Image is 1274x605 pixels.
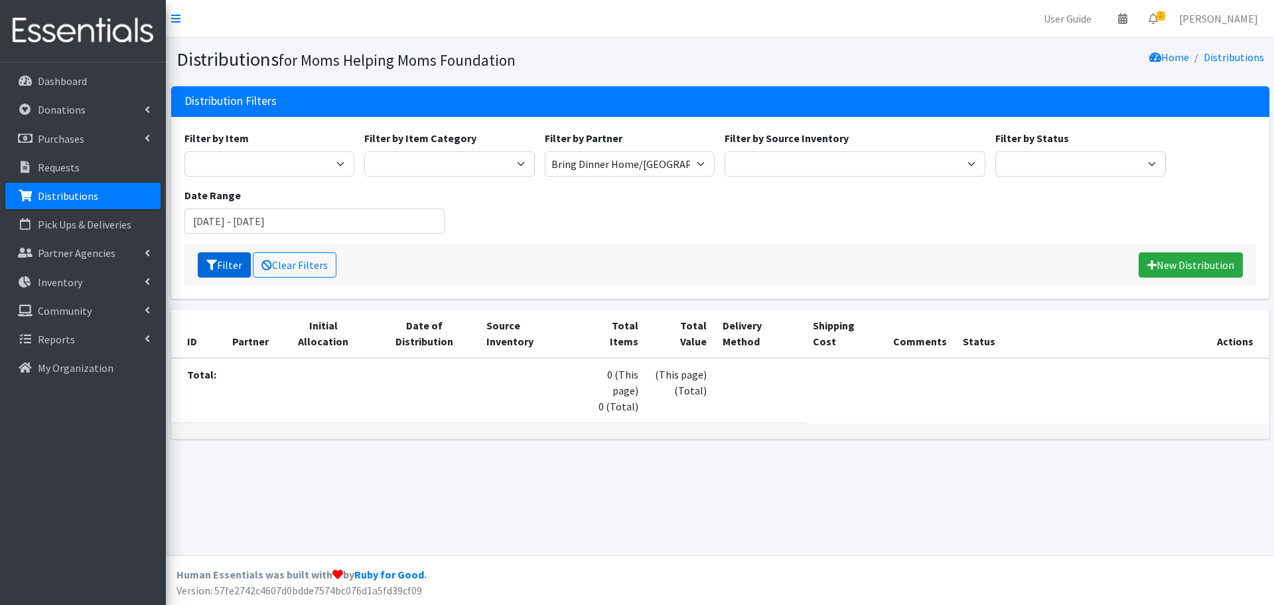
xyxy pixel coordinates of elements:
[5,96,161,123] a: Donations
[38,276,82,289] p: Inventory
[38,161,80,174] p: Requests
[38,218,131,231] p: Pick Ups & Deliveries
[177,568,427,581] strong: Human Essentials was built with by .
[279,50,516,70] small: for Moms Helping Moms Foundation
[1139,252,1243,278] a: New Distribution
[277,309,370,358] th: Initial Allocation
[38,74,87,88] p: Dashboard
[38,333,75,346] p: Reports
[1149,50,1189,64] a: Home
[253,252,336,278] a: Clear Filters
[5,269,161,296] a: Inventory
[177,584,422,597] span: Version: 57fe2742c4607d0bdde7574bc076d1a5fd39cf09
[171,309,224,358] th: ID
[187,368,216,381] strong: Total:
[198,252,251,278] button: Filter
[5,126,161,152] a: Purchases
[715,309,805,358] th: Delivery Method
[5,240,161,266] a: Partner Agencies
[224,309,277,358] th: Partner
[1168,5,1269,32] a: [PERSON_NAME]
[805,309,885,358] th: Shipping Cost
[38,132,84,145] p: Purchases
[478,309,574,358] th: Source Inventory
[364,130,476,146] label: Filter by Item Category
[184,130,249,146] label: Filter by Item
[885,309,955,358] th: Comments
[177,48,715,71] h1: Distributions
[5,183,161,209] a: Distributions
[184,209,445,234] input: January 1, 2011 - December 31, 2011
[5,211,161,238] a: Pick Ups & Deliveries
[354,568,424,581] a: Ruby for Good
[1138,5,1168,32] a: 2
[1033,5,1102,32] a: User Guide
[646,358,715,423] td: (This page) (Total)
[184,187,241,203] label: Date Range
[574,309,646,358] th: Total Items
[5,154,161,181] a: Requests
[5,326,161,353] a: Reports
[1004,309,1269,358] th: Actions
[725,130,849,146] label: Filter by Source Inventory
[38,103,86,116] p: Donations
[646,309,715,358] th: Total Value
[38,246,115,260] p: Partner Agencies
[38,189,98,203] p: Distributions
[370,309,478,358] th: Date of Distribution
[5,355,161,381] a: My Organization
[5,298,161,324] a: Community
[1204,50,1264,64] a: Distributions
[5,68,161,94] a: Dashboard
[184,94,277,108] h3: Distribution Filters
[574,358,646,423] td: 0 (This page) 0 (Total)
[38,361,113,375] p: My Organization
[5,9,161,53] img: HumanEssentials
[38,304,92,317] p: Community
[955,309,1003,358] th: Status
[995,130,1069,146] label: Filter by Status
[1157,11,1165,21] span: 2
[545,130,622,146] label: Filter by Partner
